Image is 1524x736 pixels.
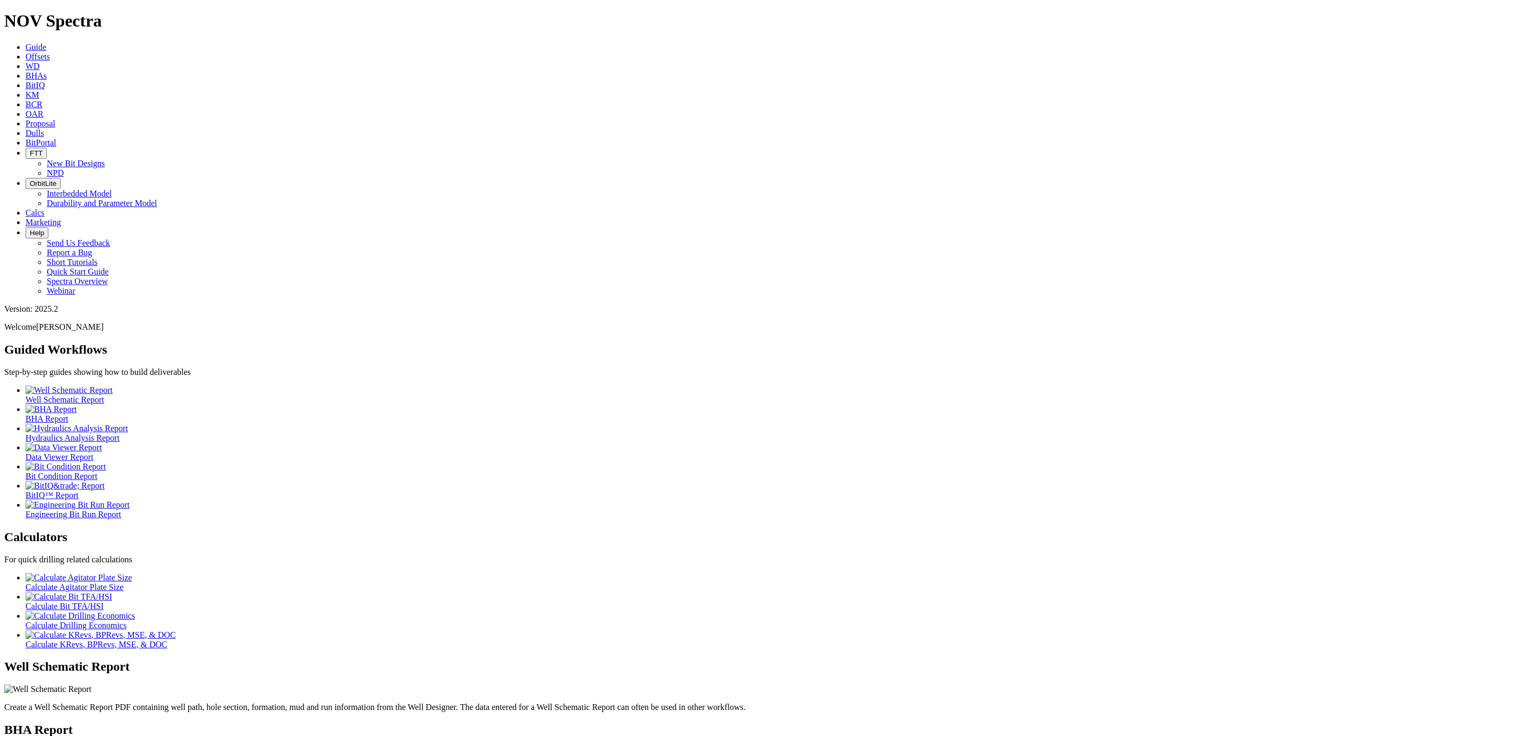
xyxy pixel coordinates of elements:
p: Create a Well Schematic Report PDF containing well path, hole section, formation, mud and run inf... [4,703,1520,712]
span: BHA Report [26,414,68,423]
a: Webinar [47,286,75,295]
span: Hydraulics Analysis Report [26,433,120,442]
img: Data Viewer Report [26,443,102,452]
h2: Calculators [4,530,1520,544]
img: BitIQ&trade; Report [26,481,105,491]
img: Well Schematic Report [4,684,91,694]
h1: NOV Spectra [4,11,1520,31]
img: Calculate KRevs, BPRevs, MSE, & DOC [26,630,176,640]
button: OrbitLite [26,178,61,189]
a: BCR [26,100,43,109]
button: FTT [26,148,47,159]
img: Hydraulics Analysis Report [26,424,128,433]
img: Bit Condition Report [26,462,106,472]
a: Calculate Drilling Economics Calculate Drilling Economics [26,611,1520,630]
span: Engineering Bit Run Report [26,510,121,519]
a: Offsets [26,52,50,61]
a: BitIQ [26,81,45,90]
a: Proposal [26,119,55,128]
a: Dulls [26,129,44,138]
a: Well Schematic Report Well Schematic Report [26,386,1520,404]
a: Quick Start Guide [47,267,108,276]
span: Bit Condition Report [26,472,97,481]
a: Spectra Overview [47,277,108,286]
p: For quick drilling related calculations [4,555,1520,564]
a: BHAs [26,71,47,80]
a: BHA Report BHA Report [26,405,1520,423]
a: Bit Condition Report Bit Condition Report [26,462,1520,481]
a: Durability and Parameter Model [47,199,157,208]
span: FTT [30,149,43,157]
a: BitPortal [26,138,56,147]
span: Well Schematic Report [26,395,104,404]
a: Guide [26,42,46,52]
h2: Well Schematic Report [4,660,1520,674]
span: Data Viewer Report [26,452,94,461]
button: Help [26,227,48,238]
span: [PERSON_NAME] [36,322,104,331]
img: Calculate Agitator Plate Size [26,573,132,583]
a: Engineering Bit Run Report Engineering Bit Run Report [26,500,1520,519]
a: Calculate KRevs, BPRevs, MSE, & DOC Calculate KRevs, BPRevs, MSE, & DOC [26,630,1520,649]
a: Send Us Feedback [47,238,110,247]
img: Calculate Bit TFA/HSI [26,592,112,602]
span: OrbitLite [30,179,56,187]
h2: Guided Workflows [4,343,1520,357]
div: Version: 2025.2 [4,304,1520,314]
a: NPD [47,168,64,177]
a: Data Viewer Report Data Viewer Report [26,443,1520,461]
p: Welcome [4,322,1520,332]
a: OAR [26,109,44,118]
span: BitIQ™ Report [26,491,79,500]
a: BitIQ&trade; Report BitIQ™ Report [26,481,1520,500]
a: Calculate Agitator Plate Size Calculate Agitator Plate Size [26,573,1520,592]
img: BHA Report [26,405,77,414]
img: Engineering Bit Run Report [26,500,130,510]
a: KM [26,90,39,99]
img: Calculate Drilling Economics [26,611,135,621]
img: Well Schematic Report [26,386,113,395]
a: Marketing [26,218,61,227]
span: Help [30,229,44,237]
a: Calcs [26,208,45,217]
a: Calculate Bit TFA/HSI Calculate Bit TFA/HSI [26,592,1520,611]
a: Hydraulics Analysis Report Hydraulics Analysis Report [26,424,1520,442]
p: Step-by-step guides showing how to build deliverables [4,367,1520,377]
a: Interbedded Model [47,189,112,198]
a: Report a Bug [47,248,92,257]
a: New Bit Designs [47,159,105,168]
a: Short Tutorials [47,258,98,267]
a: WD [26,62,40,71]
